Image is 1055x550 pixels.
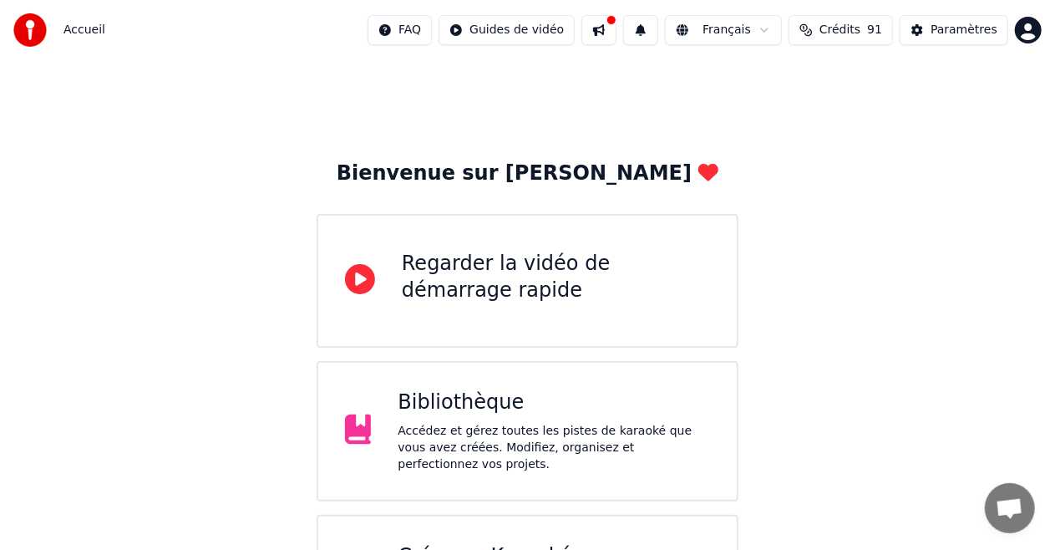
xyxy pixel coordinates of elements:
div: Ouvrir le chat [985,483,1035,533]
div: Bienvenue sur [PERSON_NAME] [337,160,718,187]
nav: breadcrumb [63,22,105,38]
button: Guides de vidéo [439,15,575,45]
span: Crédits [819,22,860,38]
div: Accédez et gérez toutes les pistes de karaoké que vous avez créées. Modifiez, organisez et perfec... [398,423,710,473]
div: Regarder la vidéo de démarrage rapide [402,251,710,304]
button: Paramètres [900,15,1008,45]
div: Bibliothèque [398,390,710,416]
div: Paramètres [931,22,997,38]
span: 91 [867,22,882,38]
button: FAQ [368,15,432,45]
span: Accueil [63,22,105,38]
img: youka [13,13,47,47]
button: Crédits91 [789,15,893,45]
